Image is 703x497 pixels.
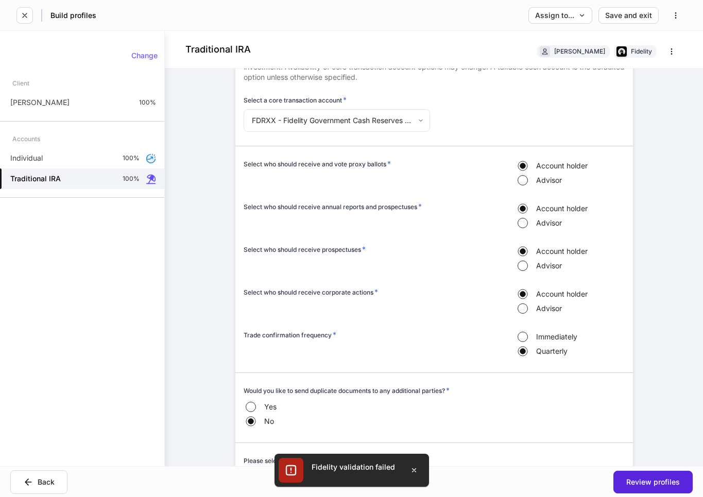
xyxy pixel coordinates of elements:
[244,385,450,396] h6: Would you like to send duplicate documents to any additional parties?
[244,455,409,466] h6: Please select the type(s) of beneficiary for this account
[536,261,562,271] span: Advisor
[528,7,592,24] button: Assign to...
[536,161,588,171] span: Account holder
[244,244,366,254] h6: Select who should receive prospectuses
[10,153,43,163] p: Individual
[12,74,29,92] div: Client
[244,159,391,169] h6: Select who should receive and vote proxy ballots
[536,246,588,256] span: Account holder
[50,10,96,21] h5: Build profiles
[536,303,562,314] span: Advisor
[613,471,693,493] button: Review profiles
[244,95,347,105] h6: Select a core transaction account
[631,46,652,56] div: Fidelity
[626,478,680,486] div: Review profiles
[605,12,652,19] div: Save and exit
[139,98,156,107] p: 100%
[598,7,659,24] button: Save and exit
[536,346,568,356] span: Quarterly
[244,287,378,297] h6: Select who should receive corporate actions
[12,130,40,148] div: Accounts
[244,330,336,340] h6: Trade confirmation frequency
[244,201,422,212] h6: Select who should receive annual reports and prospectuses
[10,470,67,494] button: Back
[185,43,251,56] h4: Traditional IRA
[131,52,158,59] div: Change
[536,218,562,228] span: Advisor
[536,203,588,214] span: Account holder
[264,416,274,426] span: No
[536,332,577,342] span: Immediately
[264,402,277,412] span: Yes
[536,175,562,185] span: Advisor
[312,462,395,472] div: Fidelity validation failed
[23,477,55,487] div: Back
[123,175,140,183] p: 100%
[535,12,586,19] div: Assign to...
[123,154,140,162] p: 100%
[10,97,70,108] p: [PERSON_NAME]
[244,109,430,132] div: FDRXX - Fidelity Government Cash Reserves Money Market Find
[536,289,588,299] span: Account holder
[554,46,605,56] div: [PERSON_NAME]
[10,174,61,184] h5: Traditional IRA
[125,47,164,64] button: Change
